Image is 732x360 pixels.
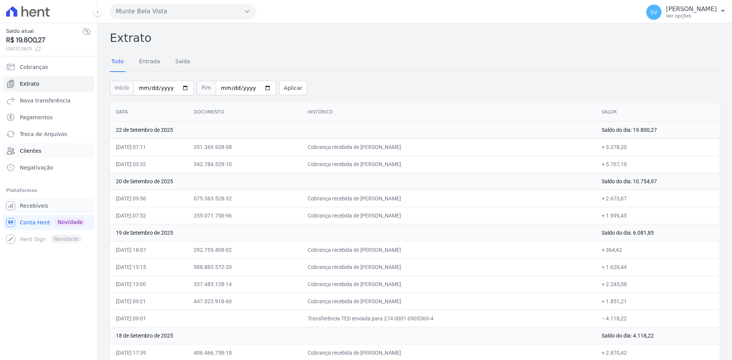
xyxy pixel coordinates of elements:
[20,219,50,226] span: Conta Hent
[188,275,301,293] td: 337.483.128-14
[55,218,86,226] span: Novidade
[302,138,596,155] td: Cobrança recebida de [PERSON_NAME]
[302,293,596,310] td: Cobrança recebida de [PERSON_NAME]
[110,293,188,310] td: [DATE] 09:21
[20,164,53,171] span: Negativação
[20,63,48,71] span: Cobranças
[6,59,91,247] nav: Sidebar
[3,198,94,213] a: Recebíveis
[596,224,720,241] td: Saldo do dia: 6.081,85
[110,52,125,72] a: Tudo
[174,52,192,72] a: Saída
[596,121,720,138] td: Saldo do dia: 19.800,27
[3,59,94,75] a: Cobranças
[20,202,48,210] span: Recebíveis
[302,103,596,122] th: Histórico
[302,310,596,327] td: Transferência TED enviada para 274 0001 0905360-4
[188,103,301,122] th: Documento
[188,207,301,224] td: 255.071.758-96
[596,173,720,190] td: Saldo do dia: 10.754,97
[596,275,720,293] td: + 2.245,58
[596,258,720,275] td: + 1.620,44
[110,241,188,258] td: [DATE] 18:07
[110,224,596,241] td: 19 de Setembro de 2025
[3,76,94,91] a: Extrato
[3,126,94,142] a: Troca de Arquivos
[596,327,720,344] td: Saldo do dia: 4.118,22
[110,173,596,190] td: 20 de Setembro de 2025
[302,275,596,293] td: Cobrança recebida de [PERSON_NAME]
[110,155,188,173] td: [DATE] 03:32
[188,241,301,258] td: 292.755.408-02
[188,293,301,310] td: 447.023.918-60
[188,258,301,275] td: 588.883.572-20
[596,155,720,173] td: + 5.767,10
[302,258,596,275] td: Cobrança recebida de [PERSON_NAME]
[279,81,307,95] button: Aplicar
[188,190,301,207] td: 075.363.528-32
[640,2,732,23] button: SV [PERSON_NAME] Ver opções
[6,27,82,35] span: Saldo atual
[302,207,596,224] td: Cobrança recebida de [PERSON_NAME]
[20,130,67,138] span: Troca de Arquivos
[6,35,82,45] span: R$ 19.800,27
[110,81,133,95] span: Início
[666,5,717,13] p: [PERSON_NAME]
[110,190,188,207] td: [DATE] 09:56
[596,190,720,207] td: + 2.673,67
[3,93,94,108] a: Nova transferência
[302,190,596,207] td: Cobrança recebida de [PERSON_NAME]
[197,81,216,95] span: Fim
[596,310,720,327] td: − 4.118,22
[3,215,94,230] a: Conta Hent Novidade
[6,186,91,195] div: Plataformas
[596,103,720,122] th: Valor
[20,147,41,155] span: Clientes
[20,114,53,121] span: Pagamentos
[20,97,71,104] span: Nova transferência
[110,29,720,46] h2: Extrato
[110,258,188,275] td: [DATE] 13:15
[302,241,596,258] td: Cobrança recebida de [PERSON_NAME]
[110,138,188,155] td: [DATE] 07:11
[3,110,94,125] a: Pagamentos
[110,207,188,224] td: [DATE] 07:52
[596,241,720,258] td: + 364,62
[596,138,720,155] td: + 3.278,20
[650,10,657,15] span: SV
[188,155,301,173] td: 342.784.528-10
[110,275,188,293] td: [DATE] 13:00
[3,143,94,158] a: Clientes
[110,327,596,344] td: 18 de Setembro de 2025
[110,121,596,138] td: 22 de Setembro de 2025
[110,4,256,19] button: Munte Bela Vista
[302,155,596,173] td: Cobrança recebida de [PERSON_NAME]
[110,103,188,122] th: Data
[596,207,720,224] td: + 1.999,45
[6,45,82,52] span: [DATE] 08:01
[20,80,39,88] span: Extrato
[596,293,720,310] td: + 1.851,21
[110,310,188,327] td: [DATE] 09:01
[188,138,301,155] td: 351.369.928-08
[138,52,162,72] a: Entrada
[3,160,94,175] a: Negativação
[666,13,717,19] p: Ver opções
